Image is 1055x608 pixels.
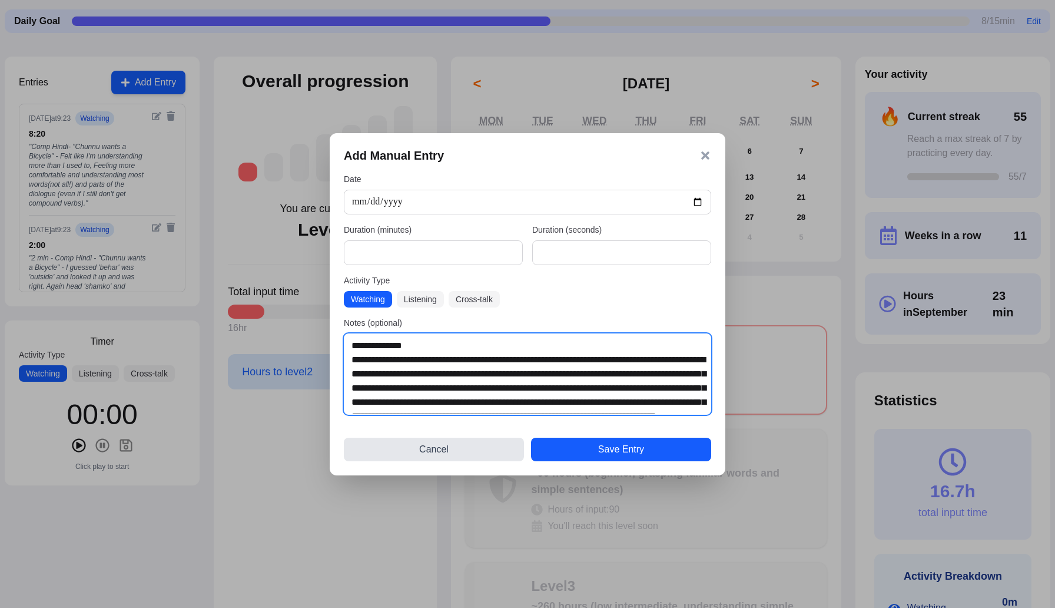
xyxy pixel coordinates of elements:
[344,291,392,308] button: Watching
[344,147,444,164] h3: Add Manual Entry
[344,224,523,236] label: Duration (minutes)
[397,291,444,308] button: Listening
[344,317,711,329] label: Notes (optional)
[532,224,711,236] label: Duration (seconds)
[344,438,524,461] button: Cancel
[344,173,711,185] label: Date
[531,438,711,461] button: Save Entry
[449,291,500,308] button: Cross-talk
[344,275,711,286] label: Activity Type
